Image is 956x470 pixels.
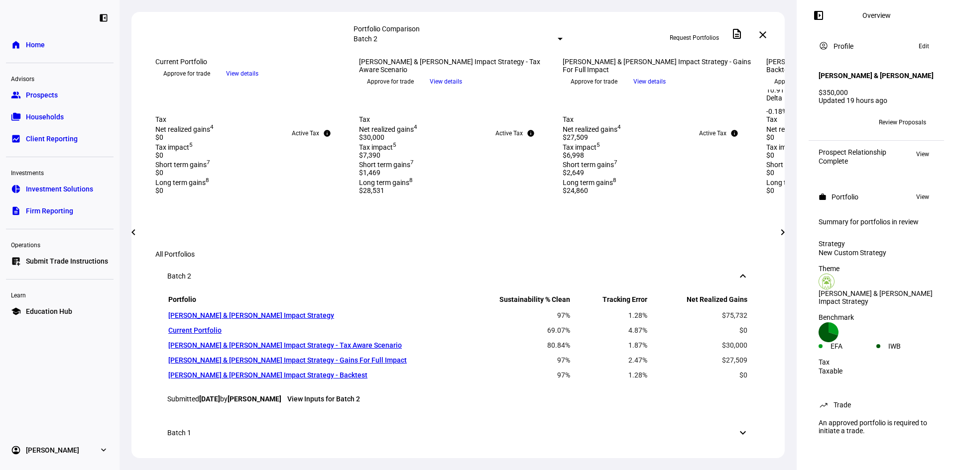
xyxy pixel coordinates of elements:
[563,179,616,187] span: Long term gains
[911,148,934,160] button: View
[359,125,417,133] span: Net realized gains
[359,187,551,194] div: $28,531
[888,342,934,350] div: IWB
[206,177,209,184] sup: 8
[99,13,109,23] eth-mat-symbol: left_panel_close
[458,295,571,307] th: Sustainability % Clean
[6,129,114,149] a: bid_landscapeClient Reporting
[563,143,600,151] span: Tax impact
[625,74,674,89] button: View details
[359,169,551,177] div: $1,469
[210,123,214,130] sup: 4
[6,85,114,105] a: groupProspects
[6,237,114,251] div: Operations
[633,74,666,89] span: View details
[731,28,743,40] mat-icon: description
[207,159,210,166] sup: 7
[168,295,457,307] th: Portfolio
[563,133,754,141] div: $27,509
[879,114,926,130] span: Review Proposals
[422,77,470,85] a: View details
[819,249,934,257] div: New Custom Strategy
[11,134,21,144] eth-mat-symbol: bid_landscape
[155,161,210,169] span: Short term gains
[155,66,218,82] button: Approve for trade
[572,308,648,322] td: 1.28%
[168,326,222,334] a: Current Portfolio
[737,427,749,439] mat-icon: keyboard_arrow_down
[831,342,876,350] div: EFA
[6,201,114,221] a: descriptionFirm Reporting
[359,133,551,141] div: $30,000
[613,177,616,184] sup: 8
[287,395,360,403] a: View Inputs for Batch 2
[911,191,934,203] button: View
[819,265,934,273] div: Theme
[11,40,21,50] eth-mat-symbol: home
[155,187,347,194] div: $0
[649,338,748,352] td: $30,000
[393,141,396,148] sup: 5
[819,218,934,226] div: Summary for portfolios in review
[11,90,21,100] eth-mat-symbol: group
[167,272,191,280] div: Batch 2
[155,125,214,133] span: Net realized gains
[26,134,78,144] span: Client Reporting
[838,119,845,126] span: BS
[127,226,139,238] mat-icon: chevron_left
[649,368,748,382] td: $0
[819,313,934,321] div: Benchmark
[649,323,748,337] td: $0
[6,107,114,127] a: folder_copyHouseholds
[819,157,886,165] div: Complete
[430,74,462,89] span: View details
[819,40,934,52] eth-panel-overview-card-header: Profile
[354,35,377,43] mat-select-trigger: Batch 2
[6,71,114,85] div: Advisors
[155,169,347,177] div: $0
[819,96,934,104] div: Updated 19 hours ago
[11,445,21,455] eth-mat-symbol: account_circle
[228,395,281,403] strong: [PERSON_NAME]
[597,141,600,148] sup: 5
[563,169,754,177] div: $2,649
[563,74,625,90] button: Approve for trade
[11,112,21,122] eth-mat-symbol: folder_copy
[572,338,648,352] td: 1.87%
[819,148,886,156] div: Prospect Relationship
[155,250,761,258] div: All Portfolios
[359,74,422,90] button: Approve for trade
[834,42,853,50] div: Profile
[819,399,934,411] eth-panel-overview-card-header: Trade
[813,415,940,439] div: An approved portfolio is required to initiate a trade.
[359,115,551,123] div: Tax
[167,395,749,403] div: Submitted
[359,179,413,187] span: Long term gains
[916,191,929,203] span: View
[617,123,621,130] sup: 4
[757,29,769,41] mat-icon: close
[6,35,114,55] a: homeHome
[26,445,79,455] span: [PERSON_NAME]
[414,123,417,130] sup: 4
[11,206,21,216] eth-mat-symbol: description
[26,40,45,50] span: Home
[168,311,334,319] a: [PERSON_NAME] & [PERSON_NAME] Impact Strategy
[649,353,748,367] td: $27,509
[26,184,93,194] span: Investment Solutions
[163,66,210,82] span: Approve for trade
[834,401,851,409] div: Trade
[168,356,407,364] a: [PERSON_NAME] & [PERSON_NAME] Impact Strategy - Gains For Full Impact
[766,74,829,90] button: Approve for trade
[766,179,820,187] span: Long term gains
[218,66,266,81] button: View details
[26,112,64,122] span: Households
[458,338,571,352] td: 80.84%
[410,159,414,166] sup: 7
[6,165,114,179] div: Investments
[26,206,73,216] span: Firm Reporting
[819,193,827,201] mat-icon: work
[359,143,396,151] span: Tax impact
[670,30,719,46] span: Request Portfolios
[832,193,858,201] div: Portfolio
